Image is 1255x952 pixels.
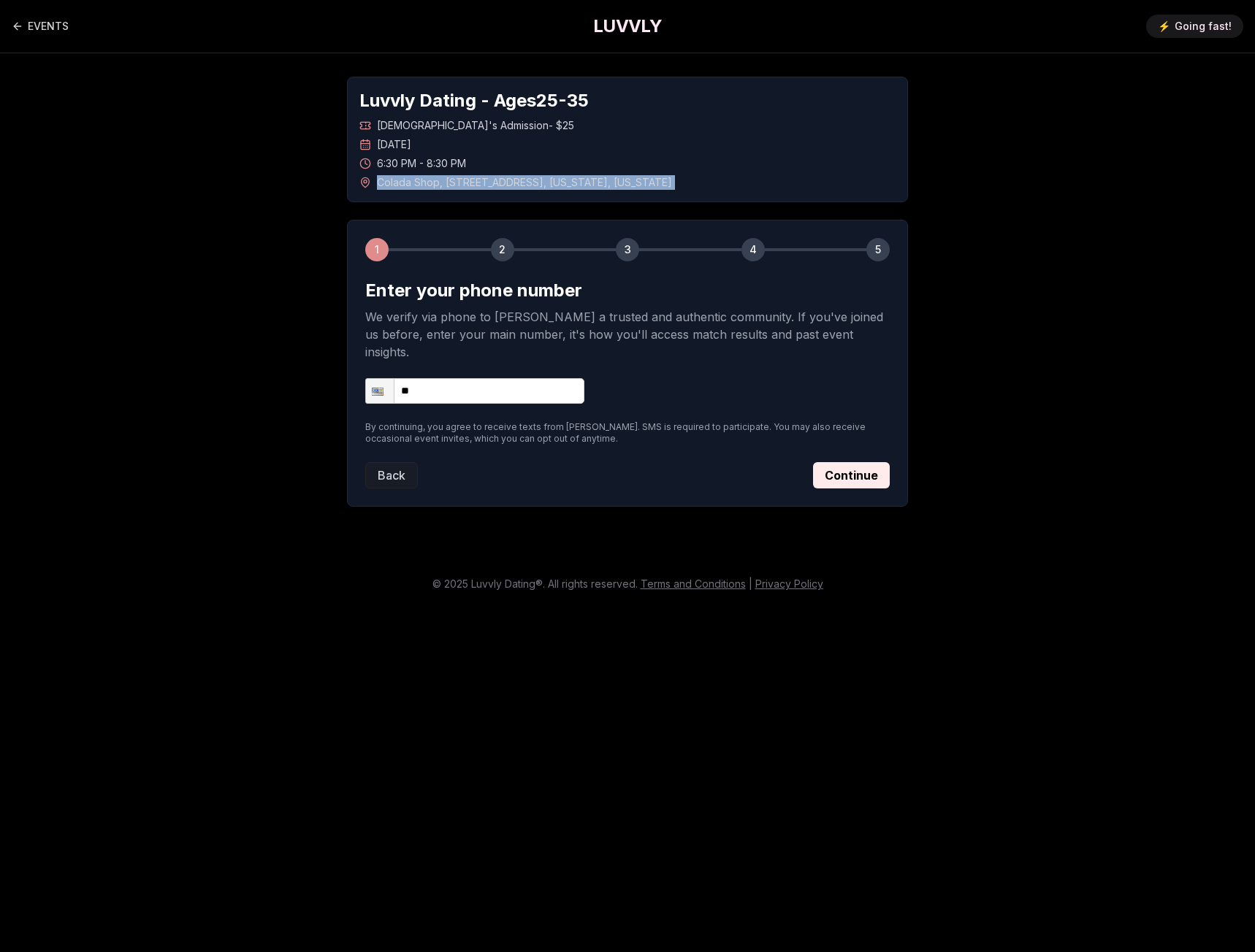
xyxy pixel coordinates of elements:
[377,137,411,152] span: [DATE]
[377,175,672,190] span: Colada Shop , [STREET_ADDRESS] , [US_STATE] , [US_STATE]
[491,238,514,261] div: 2
[593,15,662,38] a: LUVVLY
[616,238,639,261] div: 3
[377,156,466,171] span: 6:30 PM - 8:30 PM
[366,379,394,403] div: United States: + 1
[866,238,890,261] div: 5
[377,118,574,133] span: [DEMOGRAPHIC_DATA]'s Admission - $25
[641,577,746,590] a: Terms and Conditions
[365,308,890,361] p: We verify via phone to [PERSON_NAME] a trusted and authentic community. If you've joined us befor...
[359,89,896,112] h1: Luvvly Dating - Ages 25 - 35
[1175,19,1232,34] span: Going fast!
[749,577,752,590] span: |
[365,238,389,261] div: 1
[12,12,69,41] a: Back to events
[741,238,765,261] div: 4
[365,462,418,488] button: Back
[755,577,823,590] a: Privacy Policy
[365,421,890,445] p: By continuing, you agree to receive texts from [PERSON_NAME]. SMS is required to participate. You...
[365,279,890,302] h2: Enter your phone number
[813,462,890,488] button: Continue
[1158,19,1170,34] span: ⚡️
